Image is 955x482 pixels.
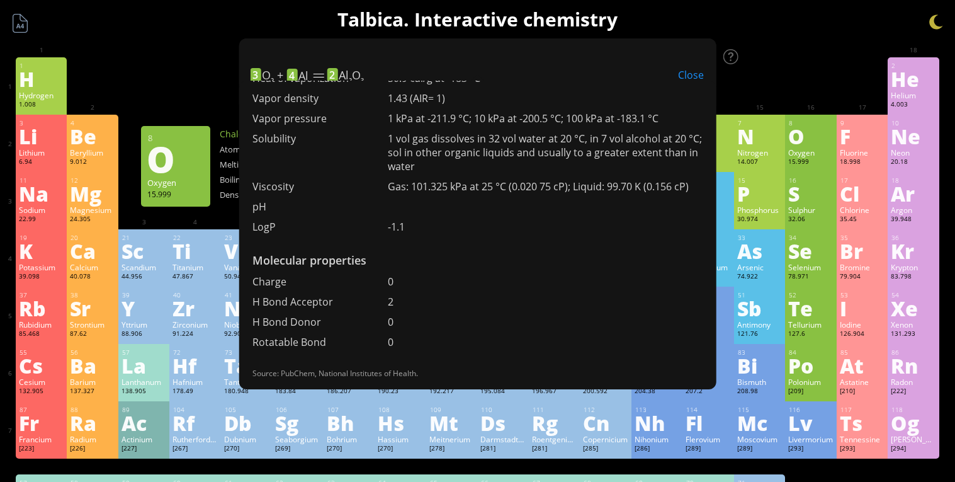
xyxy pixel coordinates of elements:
div: 8 [789,119,834,127]
div: La [121,355,167,376]
div: Atomic weight [220,144,283,155]
div: 107 [327,406,372,414]
div: 104 [173,406,218,414]
div: Be [70,126,115,146]
div: 24.305 [70,215,115,225]
div: 6.94 [19,158,64,168]
div: Radium [70,434,115,444]
div: 109 [430,406,475,414]
div: Sr [70,298,115,318]
div: 12 [71,176,115,185]
div: Xe [891,298,936,318]
div: [294] [891,444,936,454]
div: Oxygen [147,177,204,188]
div: Cesium [19,377,64,387]
div: 86 [891,348,936,357]
div: Se [788,241,834,261]
div: F [840,126,885,146]
div: Charge [252,275,388,289]
div: -1.1 [388,220,704,234]
div: 88 [71,406,115,414]
div: 180.948 [224,387,269,397]
div: 84 [789,348,834,357]
div: [293] [840,444,885,454]
div: Sodium [19,205,64,215]
div: Astatine [840,377,885,387]
div: Titanium [172,262,218,272]
div: Cn [583,413,628,433]
div: [281] [480,444,526,454]
div: 111 [533,406,577,414]
div: 115 [738,406,783,414]
div: 39.098 [19,272,64,282]
div: Ne [891,126,936,146]
mark: 2 [327,68,337,82]
div: Helium [891,90,936,100]
div: Niobium [224,319,269,330]
div: 0 [388,275,704,289]
div: Lv [788,413,834,433]
div: Kr [891,241,936,261]
div: [289] [686,444,731,454]
div: 7 [738,119,783,127]
div: 21 [122,234,167,242]
div: [278] [429,444,475,454]
div: 190.23 [378,387,423,397]
div: Francium [19,434,64,444]
div: 47.867 [172,272,218,282]
div: Density [220,189,283,200]
div: 36 [891,234,936,242]
div: Ds [480,413,526,433]
div: 22.99 [19,215,64,225]
div: 33 [738,234,783,242]
div: 3 [20,119,64,127]
div: 10 [891,119,936,127]
div: 53 [840,291,885,299]
mark: 3 [250,68,261,82]
div: 89 [122,406,167,414]
div: 40.078 [70,272,115,282]
div: 195.084 [480,387,526,397]
div: Hafnium [172,377,218,387]
div: [222] [891,387,936,397]
div: 208.98 [737,387,783,397]
div: Hassium [378,434,423,444]
div: 117 [840,406,885,414]
div: Nitrogen [737,147,783,158]
div: 0 [388,315,704,329]
div: Rn [891,355,936,376]
div: Solubility [252,132,388,146]
div: [PERSON_NAME] [891,434,936,444]
div: 35 [840,234,885,242]
div: 51 [738,291,783,299]
div: 1.43 (AIR= 1) [388,91,704,105]
div: 34 [789,234,834,242]
div: 85 [840,348,885,357]
div: 121.76 [737,330,783,340]
div: Zr [172,298,218,318]
div: 16 [789,176,834,185]
div: Iodine [840,319,885,330]
div: 126.904 [840,330,885,340]
div: 110 [481,406,526,414]
div: 56 [71,348,115,357]
div: 114 [686,406,731,414]
div: 32.06 [788,215,834,225]
div: Nb [224,298,269,318]
div: Ac [121,413,167,433]
div: Viscosity [252,180,388,193]
div: Molecular properties [252,253,704,275]
div: 18.998 [840,158,885,168]
div: Hs [378,413,423,433]
div: Rg [532,413,577,433]
div: 79.904 [840,272,885,282]
div: [227] [121,444,167,454]
div: 20.18 [891,158,936,168]
div: Cs [19,355,64,376]
div: 92.906 [224,330,269,340]
div: [226] [70,444,115,454]
div: 18 [891,176,936,185]
div: Copernicium [583,434,628,444]
div: Meitnerium [429,434,475,444]
div: Close [665,67,716,83]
